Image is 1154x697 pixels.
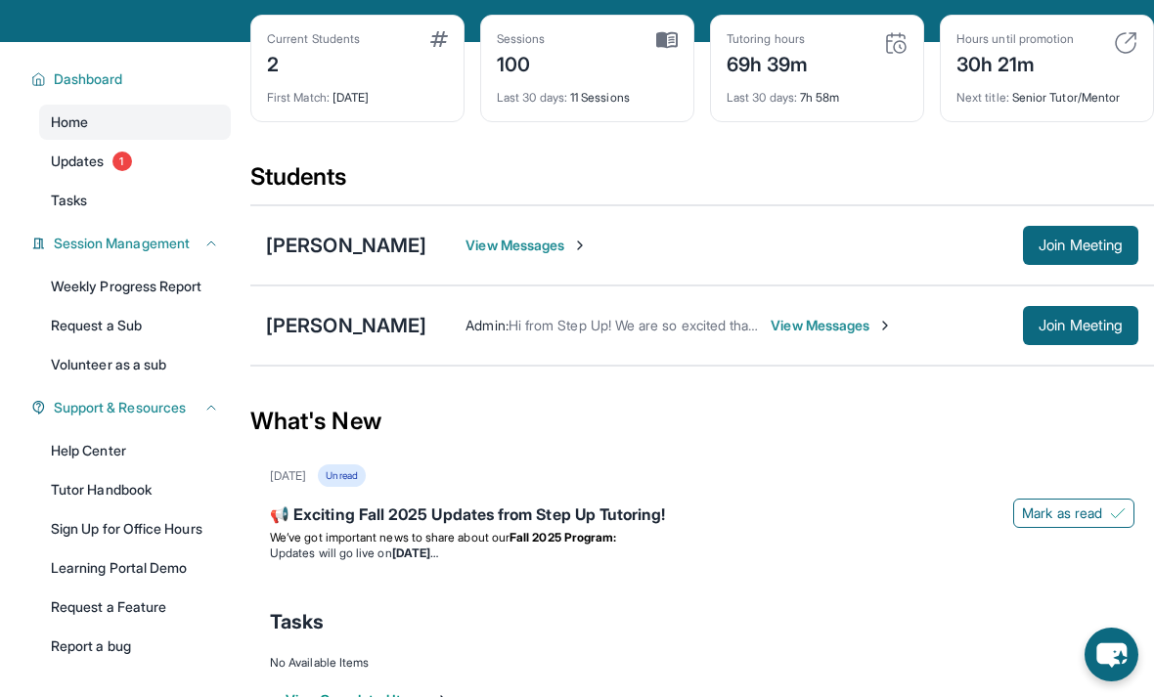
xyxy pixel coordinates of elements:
[956,31,1074,47] div: Hours until promotion
[266,312,426,339] div: [PERSON_NAME]
[656,31,678,49] img: card
[1114,31,1137,55] img: card
[270,655,1134,671] div: No Available Items
[39,511,231,546] a: Sign Up for Office Hours
[39,105,231,140] a: Home
[392,545,438,560] strong: [DATE]
[1013,499,1134,528] button: Mark as read
[250,161,1154,204] div: Students
[466,317,508,333] span: Admin :
[266,232,426,259] div: [PERSON_NAME]
[54,234,190,253] span: Session Management
[270,608,324,635] span: Tasks
[466,236,588,255] span: View Messages
[267,31,360,47] div: Current Students
[1023,226,1138,265] button: Join Meeting
[267,78,448,106] div: [DATE]
[884,31,908,55] img: card
[39,347,231,382] a: Volunteer as a sub
[267,47,360,78] div: 2
[54,69,123,89] span: Dashboard
[956,47,1074,78] div: 30h 21m
[727,78,908,106] div: 7h 58m
[39,550,231,586] a: Learning Portal Demo
[430,31,448,47] img: card
[39,144,231,179] a: Updates1
[1023,306,1138,345] button: Join Meeting
[250,378,1154,464] div: What's New
[956,90,1009,105] span: Next title :
[727,47,809,78] div: 69h 39m
[877,318,893,333] img: Chevron-Right
[1039,240,1123,251] span: Join Meeting
[46,234,219,253] button: Session Management
[1039,320,1123,331] span: Join Meeting
[270,530,510,545] span: We’ve got important news to share about our
[727,31,809,47] div: Tutoring hours
[46,69,219,89] button: Dashboard
[39,433,231,468] a: Help Center
[39,308,231,343] a: Request a Sub
[270,545,1134,561] li: Updates will go live on
[54,398,186,417] span: Support & Resources
[51,152,105,171] span: Updates
[497,47,546,78] div: 100
[771,316,893,335] span: View Messages
[1022,503,1102,523] span: Mark as read
[39,472,231,507] a: Tutor Handbook
[112,152,132,171] span: 1
[51,191,87,210] span: Tasks
[497,90,567,105] span: Last 30 days :
[727,90,797,105] span: Last 30 days :
[51,112,88,132] span: Home
[39,589,231,625] a: Request a Feature
[497,31,546,47] div: Sessions
[572,238,588,253] img: Chevron-Right
[318,464,365,487] div: Unread
[267,90,330,105] span: First Match :
[956,78,1137,106] div: Senior Tutor/Mentor
[497,78,678,106] div: 11 Sessions
[510,530,616,545] strong: Fall 2025 Program:
[270,502,1134,530] div: 📢 Exciting Fall 2025 Updates from Step Up Tutoring!
[1085,628,1138,681] button: chat-button
[270,468,306,484] div: [DATE]
[1110,505,1126,521] img: Mark as read
[39,269,231,304] a: Weekly Progress Report
[39,629,231,664] a: Report a bug
[39,183,231,218] a: Tasks
[46,398,219,417] button: Support & Resources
